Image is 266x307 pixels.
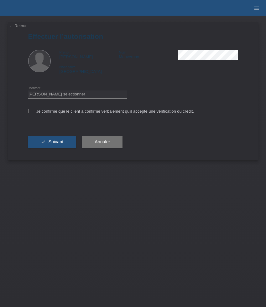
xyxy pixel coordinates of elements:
[119,50,178,59] div: Mauvernay
[250,6,263,10] a: menu
[95,139,110,144] span: Annuler
[60,50,72,54] span: Prénom
[60,65,76,69] span: Nationalité
[28,109,194,114] label: Je confirme que le client a confirmé verbalement qu'il accepte une vérification du crédit.
[82,136,123,148] button: Annuler
[119,50,126,54] span: Nom
[9,23,27,28] a: ← Retour
[60,64,119,74] div: [GEOGRAPHIC_DATA]
[253,5,260,11] i: menu
[48,139,63,144] span: Suivant
[28,136,76,148] button: check Suivant
[28,33,238,40] h1: Effectuer l’autorisation
[41,139,46,144] i: check
[60,50,119,59] div: [PERSON_NAME]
